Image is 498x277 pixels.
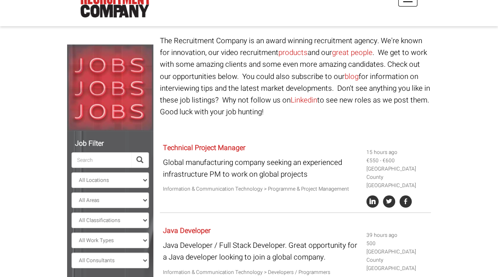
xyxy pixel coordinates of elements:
[278,47,308,58] a: products
[366,248,428,273] li: [GEOGRAPHIC_DATA] County [GEOGRAPHIC_DATA]
[163,268,360,277] p: Information & Communication Technology > Developers / Programmers
[67,44,153,131] img: Jobs, Jobs, Jobs
[366,157,428,165] li: €550 - €600
[291,95,317,106] a: Linkedin
[163,185,360,193] p: Information & Communication Technology > Programme & Project Management
[366,165,428,190] li: [GEOGRAPHIC_DATA] County [GEOGRAPHIC_DATA]
[366,239,428,248] li: 500
[71,140,149,148] h5: Job Filter
[163,143,245,153] a: Technical Project Manager
[366,231,428,239] li: 39 hours ago
[71,152,131,168] input: Search
[160,35,431,118] p: The Recruitment Company is an award winning recruitment agency. We're known for innovation, our v...
[345,71,359,82] a: blog
[366,148,428,157] li: 15 hours ago
[163,226,210,236] a: Java Developer
[163,239,360,263] p: Java Developer / Full Stack Developer. Great opportunity for a Java developer looking to join a g...
[163,157,360,180] p: Global manufacturing company seeking an experienced infrastructure PM to work on global projects
[332,47,373,58] a: great people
